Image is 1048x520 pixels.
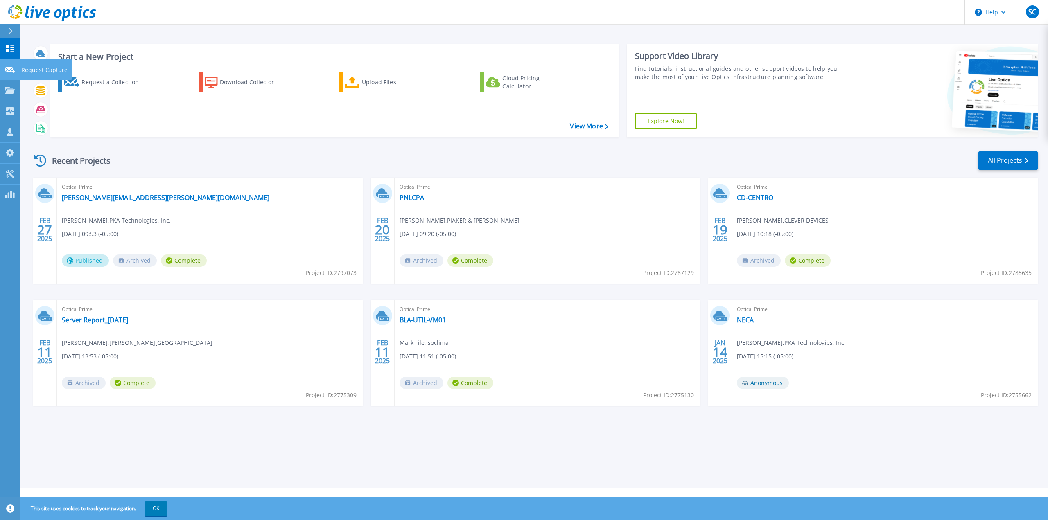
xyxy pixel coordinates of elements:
[62,216,171,225] span: [PERSON_NAME] , PKA Technologies, Inc.
[400,338,449,347] span: Mark File , Isoclima
[712,215,728,245] div: FEB 2025
[400,216,519,225] span: [PERSON_NAME] , PIAKER & [PERSON_NAME]
[375,226,390,233] span: 20
[400,305,696,314] span: Optical Prime
[502,74,568,90] div: Cloud Pricing Calculator
[480,72,571,92] a: Cloud Pricing Calculator
[635,113,697,129] a: Explore Now!
[375,349,390,356] span: 11
[145,501,167,516] button: OK
[737,230,793,239] span: [DATE] 10:18 (-05:00)
[62,305,358,314] span: Optical Prime
[62,352,118,361] span: [DATE] 13:53 (-05:00)
[737,216,829,225] span: [PERSON_NAME] , CLEVER DEVICES
[220,74,285,90] div: Download Collector
[737,194,773,202] a: CD-CENTRO
[23,501,167,516] span: This site uses cookies to track your navigation.
[737,377,789,389] span: Anonymous
[306,391,357,400] span: Project ID: 2775309
[339,72,431,92] a: Upload Files
[643,391,694,400] span: Project ID: 2775130
[737,182,1033,191] span: Optical Prime
[62,254,109,267] span: Published
[400,182,696,191] span: Optical Prime
[737,316,754,324] a: NECA
[570,122,608,130] a: View More
[400,230,456,239] span: [DATE] 09:20 (-05:00)
[978,151,1038,170] a: All Projects
[981,268,1032,277] span: Project ID: 2785635
[400,316,446,324] a: BLA-UTIL-VM01
[400,194,424,202] a: PNLCPA
[161,254,207,267] span: Complete
[306,268,357,277] span: Project ID: 2797073
[400,377,443,389] span: Archived
[37,337,52,367] div: FEB 2025
[62,230,118,239] span: [DATE] 09:53 (-05:00)
[447,254,493,267] span: Complete
[713,349,727,356] span: 14
[1028,9,1036,15] span: SC
[737,305,1033,314] span: Optical Prime
[635,51,847,61] div: Support Video Library
[37,215,52,245] div: FEB 2025
[110,377,156,389] span: Complete
[62,338,212,347] span: [PERSON_NAME] , [PERSON_NAME][GEOGRAPHIC_DATA]
[981,391,1032,400] span: Project ID: 2755662
[62,182,358,191] span: Optical Prime
[400,352,456,361] span: [DATE] 11:51 (-05:00)
[737,254,781,267] span: Archived
[400,254,443,267] span: Archived
[199,72,290,92] a: Download Collector
[62,316,128,324] a: Server Report_[DATE]
[635,65,847,81] div: Find tutorials, instructional guides and other support videos to help you make the most of your L...
[81,74,147,90] div: Request a Collection
[37,349,52,356] span: 11
[737,338,846,347] span: [PERSON_NAME] , PKA Technologies, Inc.
[737,352,793,361] span: [DATE] 15:15 (-05:00)
[375,337,390,367] div: FEB 2025
[21,59,68,81] p: Request Capture
[713,226,727,233] span: 19
[62,377,106,389] span: Archived
[58,52,608,61] h3: Start a New Project
[362,74,427,90] div: Upload Files
[62,194,269,202] a: [PERSON_NAME][EMAIL_ADDRESS][PERSON_NAME][DOMAIN_NAME]
[447,377,493,389] span: Complete
[785,254,831,267] span: Complete
[58,72,149,92] a: Request a Collection
[643,268,694,277] span: Project ID: 2787129
[375,215,390,245] div: FEB 2025
[32,151,122,171] div: Recent Projects
[113,254,157,267] span: Archived
[712,337,728,367] div: JAN 2025
[37,226,52,233] span: 27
